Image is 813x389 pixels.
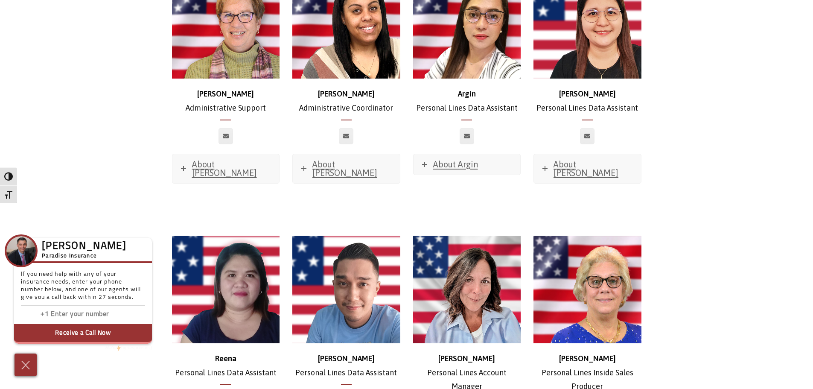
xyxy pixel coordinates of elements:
a: About Argin [414,154,521,175]
strong: [PERSON_NAME] [197,89,254,98]
img: Cross icon [19,358,32,372]
a: About [PERSON_NAME] [172,154,280,183]
span: About [PERSON_NAME] [312,159,377,178]
p: Administrative Coordinator [292,87,400,115]
strong: Argin [458,89,476,98]
span: About [PERSON_NAME] [554,159,618,178]
strong: [PERSON_NAME] [318,89,375,98]
img: Company Icon [6,236,36,266]
img: Powered by icon [117,345,121,351]
a: About [PERSON_NAME] [293,154,400,183]
h3: [PERSON_NAME] [42,243,126,251]
button: Receive a Call Now [14,324,152,344]
img: Mary-500x500 [413,236,521,344]
p: If you need help with any of your insurance needs, enter your phone number below, and one of our ... [21,271,145,306]
strong: [PERSON_NAME] [438,354,495,363]
h5: Paradiso Insurance [42,252,126,261]
p: Administrative Support [172,87,280,115]
strong: Reena [215,354,236,363]
p: Personal Lines Data Assistant [172,352,280,380]
span: About Argin [433,159,478,169]
p: Personal Lines Data Assistant [292,352,400,380]
input: Enter phone number [51,308,136,321]
span: About [PERSON_NAME] [192,159,257,178]
strong: [PERSON_NAME] [559,89,616,98]
a: About [PERSON_NAME] [534,154,641,183]
input: Enter country code [25,308,51,321]
img: Ryan-500x500 [292,236,400,344]
strong: [PERSON_NAME] [318,354,375,363]
span: We're by [105,345,126,351]
img: reena-500x500 [172,236,280,344]
strong: [PERSON_NAME] [559,354,616,363]
img: Donna_500x500 [533,236,641,344]
a: We'rePowered by iconbyResponseiQ [105,345,152,351]
p: Personal Lines Data Assistant [413,87,521,115]
p: Personal Lines Data Assistant [533,87,641,115]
